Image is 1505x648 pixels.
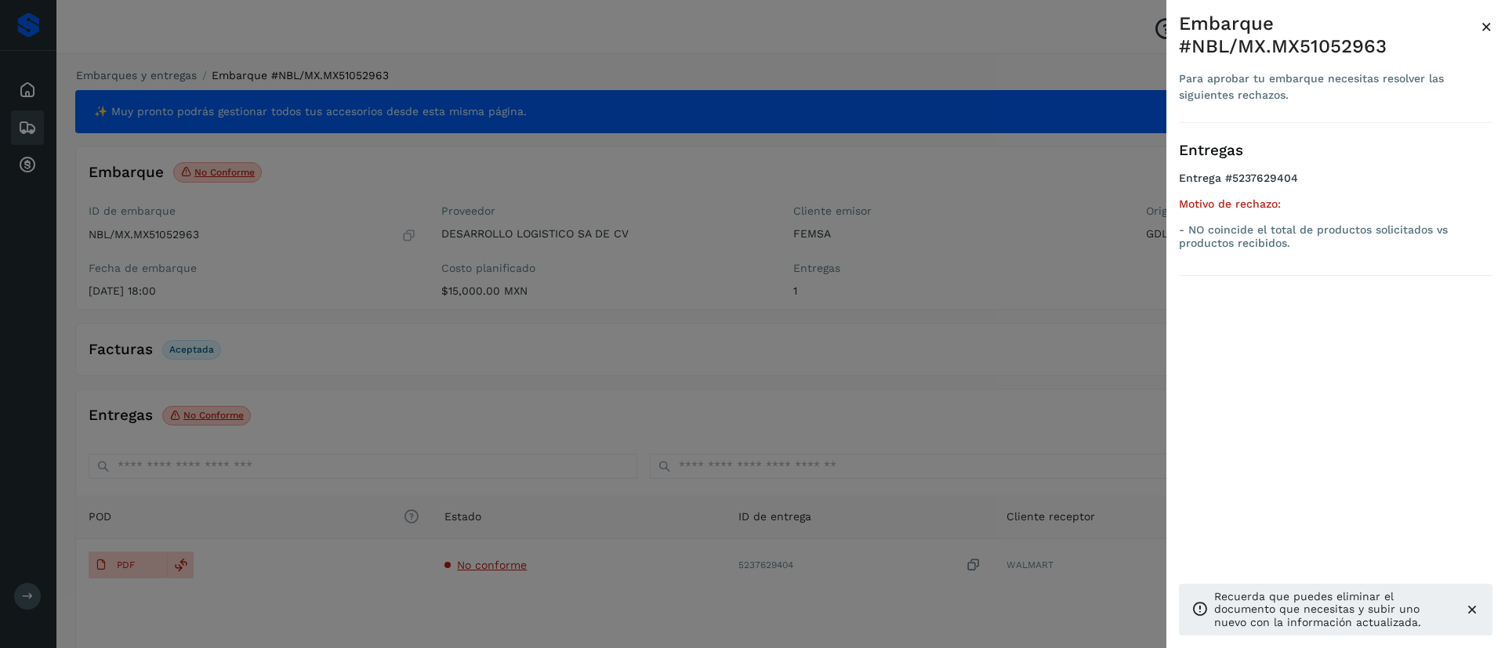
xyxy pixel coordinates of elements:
[1179,142,1492,160] h3: Entregas
[1179,223,1492,250] p: - NO coincide el total de productos solicitados vs productos recibidos.
[1179,13,1481,58] div: Embarque #NBL/MX.MX51052963
[1179,71,1481,103] div: Para aprobar tu embarque necesitas resolver las siguientes rechazos.
[1214,590,1452,629] p: Recuerda que puedes eliminar el documento que necesitas y subir uno nuevo con la información actu...
[1481,13,1492,41] button: Close
[1179,172,1492,197] h4: Entrega #5237629404
[1481,16,1492,38] span: ×
[1179,197,1492,211] h5: Motivo de rechazo:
